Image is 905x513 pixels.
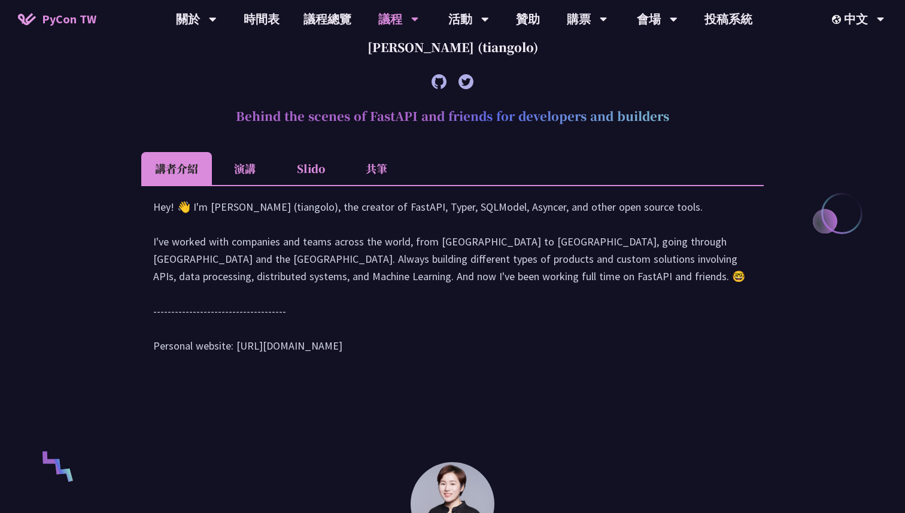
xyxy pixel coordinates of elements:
[212,152,278,185] li: 演講
[141,152,212,185] li: 講者介紹
[141,98,764,134] h2: Behind the scenes of FastAPI and friends for developers and builders
[278,152,344,185] li: Slido
[832,15,844,24] img: Locale Icon
[153,198,752,366] div: Hey! 👋 I'm [PERSON_NAME] (tiangolo), the creator of FastAPI, Typer, SQLModel, Asyncer, and other ...
[42,10,96,28] span: PyCon TW
[141,29,764,65] div: [PERSON_NAME] (tiangolo)
[344,152,409,185] li: 共筆
[18,13,36,25] img: Home icon of PyCon TW 2025
[6,4,108,34] a: PyCon TW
